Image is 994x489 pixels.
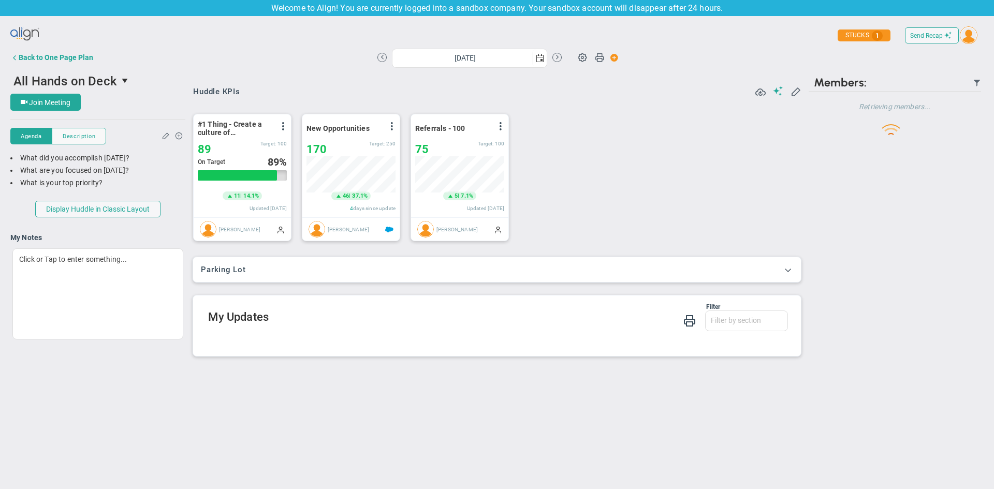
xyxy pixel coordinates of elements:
span: Manually Updated [276,225,285,233]
span: Updated [DATE] [467,205,504,211]
span: [PERSON_NAME] [328,227,369,232]
button: Back to One Page Plan [10,47,93,68]
span: 14.1% [244,192,259,199]
span: Send Recap [910,32,943,39]
span: 4 [350,205,353,211]
span: 89 [268,156,279,168]
span: Description [63,132,95,141]
span: 170 [306,143,327,156]
h4: Retrieving members... [809,102,981,111]
span: Updated [DATE] [250,205,287,211]
span: select [532,49,547,67]
span: [PERSON_NAME] [436,227,478,232]
span: | [349,192,350,199]
span: Print Huddle [595,52,604,67]
span: [PERSON_NAME] [219,227,260,232]
div: Filter [208,303,720,310]
h3: Parking Lot [201,265,245,274]
div: What did you accomplish [DATE]? [10,153,185,163]
span: days since update [354,205,396,211]
span: Huddle Settings [573,47,592,67]
span: 5 [455,192,458,200]
span: | [458,192,459,199]
span: Target: [478,141,494,146]
span: 7.1% [461,192,474,199]
span: Huddle KPIs [193,87,240,96]
div: What are you focused on [DATE]? [10,166,185,175]
img: Jane Wilson [309,221,325,238]
span: Target: [370,141,385,146]
img: 29899.Person.photo [960,26,977,44]
span: 250 [386,141,396,146]
span: Members: [814,76,867,90]
span: #1 Thing - Create a culture of Transparency resulting in an eNPS score increase of 10 [198,120,273,137]
div: Click or Tap to enter something... [12,248,183,339]
div: Back to One Page Plan [19,53,93,62]
h4: My Notes [10,233,185,242]
button: Display Huddle in Classic Layout [35,201,160,217]
span: 11 [234,192,240,200]
span: Salesforce Enabled<br ></span>Sandbox: Quarterly Leads and Opportunities [385,226,393,234]
span: Edit My KPIs [791,86,801,96]
span: Filter Updated Members [973,79,981,87]
span: select [117,72,135,90]
span: 1 [872,31,883,41]
span: Agenda [21,132,41,141]
button: Send Recap [905,27,959,43]
span: 46 [343,192,349,200]
input: Filter by section [706,311,787,330]
span: Action Button [605,51,619,65]
span: 100 [495,141,504,146]
span: Refresh Data [755,85,766,96]
span: 89 [198,143,211,156]
div: What is your top priority? [10,178,185,188]
span: Referrals - 100 [415,124,465,132]
span: Print My Huddle Updates [683,314,696,327]
h2: My Updates [208,310,787,325]
span: 100 [277,141,287,146]
button: Agenda [10,128,52,144]
span: On Target [198,158,225,166]
img: Katie Williams [417,221,434,238]
span: Suggestions (AI Feature) [773,86,783,96]
img: align-logo.svg [10,24,40,45]
span: | [240,192,242,199]
div: % [268,156,287,168]
span: All Hands on Deck [13,74,117,88]
div: STUCKS [838,29,890,41]
span: 75 [415,143,429,156]
span: 37.1% [353,192,368,199]
span: Target: [261,141,276,146]
span: Join Meeting [29,98,70,107]
img: Mark Collins [200,221,216,238]
button: Join Meeting [10,94,81,111]
span: New Opportunities [306,124,370,132]
span: Manually Updated [494,225,502,233]
button: Description [52,128,106,144]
